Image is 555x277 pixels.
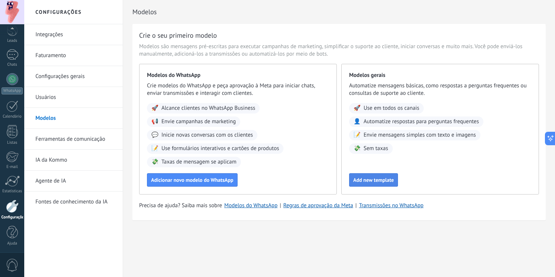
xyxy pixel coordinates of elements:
a: Regras de aprovação da Meta [283,202,353,209]
span: 📢 [151,118,159,125]
span: Envie campanhas de marketing [162,118,236,125]
span: 💬 [151,131,159,139]
li: Agente de IA [24,171,123,192]
div: WhatsApp [1,87,23,94]
div: Estatísticas [1,189,23,194]
span: 💸 [151,158,159,166]
a: Configurações gerais [35,66,115,87]
li: Ferramentas de comunicação [24,129,123,150]
a: Agente de IA [35,171,115,192]
li: Integrações [24,24,123,45]
h2: Modelos [132,4,546,19]
span: Modelos gerais [349,72,531,79]
li: Configurações gerais [24,66,123,87]
span: Inicie novas conversas com os clientes [162,131,253,139]
li: Modelos [24,108,123,129]
a: IA da Kommo [35,150,115,171]
a: Modelos do WhatsApp [224,202,277,209]
span: Precisa de ajuda? Saiba mais sobre [139,202,222,209]
div: Calendário [1,114,23,119]
li: IA da Kommo [24,150,123,171]
span: Sem taxas [364,145,388,152]
a: Fontes de conhecimento da IA [35,192,115,212]
button: Add new template [349,173,398,187]
span: Automatize mensagens básicas, como respostas a perguntas frequentes ou consultas de suporte ao cl... [349,82,531,97]
a: Usuários [35,87,115,108]
div: Ajuda [1,241,23,246]
a: Transmissões no WhatsApp [359,202,423,209]
span: 👤 [354,118,361,125]
span: Envie mensagens simples com texto e imagens [364,131,476,139]
span: Automatize respostas para perguntas frequentes [364,118,479,125]
span: Modelos são mensagens pré-escritas para executar campanhas de marketing, simplificar o suporte ao... [139,43,539,58]
button: Adicionar novo modelo do WhatsApp [147,173,238,187]
span: Adicionar novo modelo do WhatsApp [151,177,233,183]
span: Alcance clientes no WhatsApp Business [162,105,255,112]
h3: Crie o seu primeiro modelo [139,31,217,40]
span: Taxas de mensagem se aplicam [162,158,236,166]
li: Fontes de conhecimento da IA [24,192,123,212]
span: 📝 [354,131,361,139]
span: 💸 [354,145,361,152]
div: Listas [1,140,23,145]
span: 📝 [151,145,159,152]
span: Add new template [353,177,394,183]
div: Chats [1,62,23,67]
div: | | [139,202,539,209]
span: Modelos do WhatsApp [147,72,329,79]
div: Leads [1,38,23,43]
span: Use formulários interativos e cartões de produtos [162,145,279,152]
a: Faturamento [35,45,115,66]
li: Usuários [24,87,123,108]
a: Modelos [35,108,115,129]
a: Integrações [35,24,115,45]
span: Use em todos os canais [364,105,419,112]
div: E-mail [1,165,23,169]
div: Configurações [1,215,23,220]
a: Ferramentas de comunicação [35,129,115,150]
li: Faturamento [24,45,123,66]
span: 🚀 [354,105,361,112]
span: Crie modelos do WhatsApp e peça aprovação à Meta para iniciar chats, enviar transmissões e intera... [147,82,329,97]
span: 🚀 [151,105,159,112]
